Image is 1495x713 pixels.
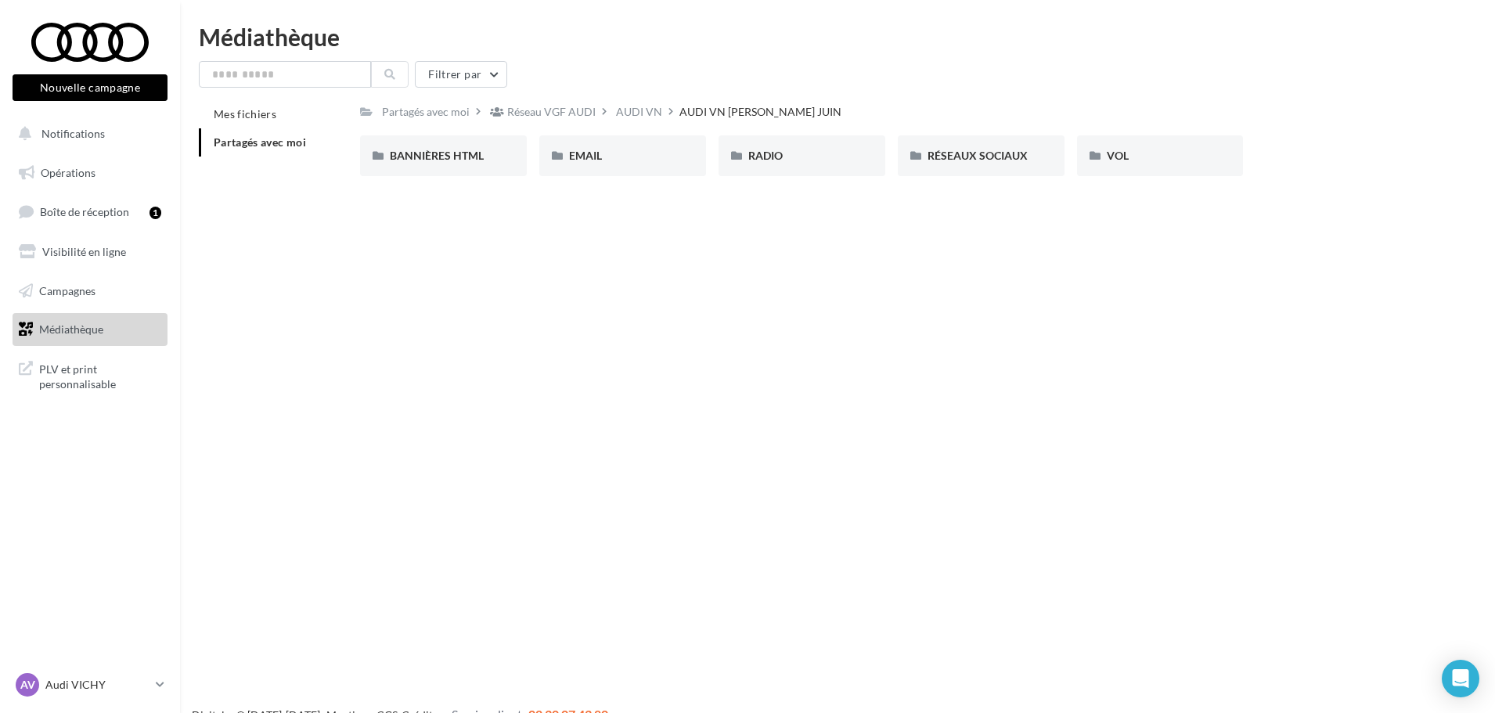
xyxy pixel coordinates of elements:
span: PLV et print personnalisable [39,358,161,392]
div: AUDI VN [PERSON_NAME] JUIN [679,104,841,120]
button: Filtrer par [415,61,507,88]
div: Partagés avec moi [382,104,470,120]
span: Partagés avec moi [214,135,306,149]
span: Visibilité en ligne [42,245,126,258]
div: Réseau VGF AUDI [507,104,596,120]
button: Nouvelle campagne [13,74,168,101]
a: AV Audi VICHY [13,670,168,700]
a: PLV et print personnalisable [9,352,171,398]
span: RÉSEAUX SOCIAUX [928,149,1028,162]
span: EMAIL [569,149,602,162]
div: AUDI VN [616,104,662,120]
span: BANNIÈRES HTML [390,149,484,162]
span: AV [20,677,35,693]
span: Notifications [41,127,105,140]
span: VOL [1107,149,1129,162]
div: Médiathèque [199,25,1476,49]
a: Médiathèque [9,313,171,346]
div: 1 [149,207,161,219]
span: RADIO [748,149,783,162]
a: Visibilité en ligne [9,236,171,268]
div: Open Intercom Messenger [1442,660,1479,697]
span: Boîte de réception [40,205,129,218]
span: Médiathèque [39,322,103,336]
span: Mes fichiers [214,107,276,121]
button: Notifications [9,117,164,150]
span: Campagnes [39,283,95,297]
a: Opérations [9,157,171,189]
a: Boîte de réception1 [9,195,171,229]
p: Audi VICHY [45,677,149,693]
a: Campagnes [9,275,171,308]
span: Opérations [41,166,95,179]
